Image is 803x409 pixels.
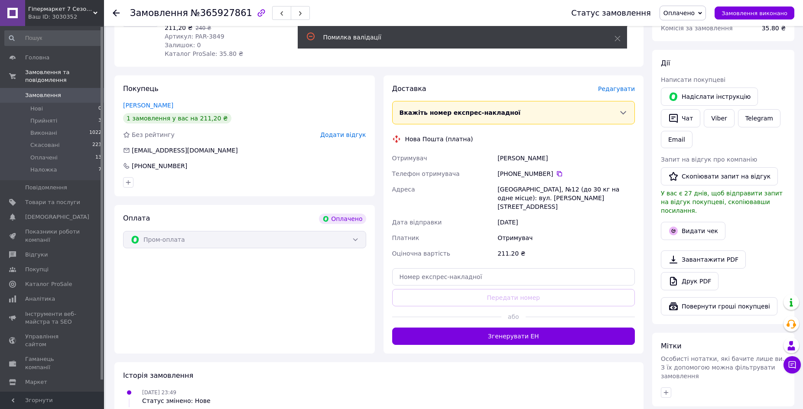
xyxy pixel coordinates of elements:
div: [PERSON_NAME] [496,150,637,166]
span: [EMAIL_ADDRESS][DOMAIN_NAME] [132,147,238,154]
button: Скопіювати запит на відгук [661,167,778,185]
span: 223 [92,141,101,149]
span: Артикул: PAR-3849 [165,33,224,40]
span: Редагувати [598,85,635,92]
button: Згенерувати ЕН [392,328,635,345]
span: Вкажіть номер експрес-накладної [400,109,521,116]
span: 35.80 ₴ [762,25,786,32]
a: Telegram [738,109,780,127]
span: Покупець [123,84,159,93]
span: Каталог ProSale [25,280,72,288]
span: Відгуки [25,251,48,259]
a: Завантажити PDF [661,250,746,269]
div: Статус замовлення [571,9,651,17]
span: Аналітика [25,295,55,303]
div: 1 замовлення у вас на 211,20 ₴ [123,113,231,123]
span: 13 [95,154,101,162]
div: Статус змінено: Нове [142,396,211,405]
span: Гаманець компанії [25,355,80,371]
span: Інструменти веб-майстра та SEO [25,310,80,326]
span: Особисті нотатки, які бачите лише ви. З їх допомогою можна фільтрувати замовлення [661,355,784,380]
span: Дата відправки [392,219,442,226]
button: Видати чек [661,222,725,240]
button: Замовлення виконано [715,6,794,19]
span: Платник [392,234,419,241]
a: Друк PDF [661,272,718,290]
span: [DEMOGRAPHIC_DATA] [25,213,89,221]
span: Замовлення та повідомлення [25,68,104,84]
button: Email [661,131,692,148]
span: Замовлення виконано [722,10,787,16]
span: Додати відгук [320,131,366,138]
span: Нові [30,105,43,113]
span: У вас є 27 днів, щоб відправити запит на відгук покупцеві, скопіювавши посилання. [661,190,783,214]
a: [PERSON_NAME] [123,102,173,109]
span: Замовлення [25,91,61,99]
span: Замовлення [130,8,188,18]
input: Пошук [4,30,102,46]
span: Товари та послуги [25,198,80,206]
div: Отримувач [496,230,637,246]
span: Повідомлення [25,184,67,192]
a: Viber [704,109,734,127]
span: Показники роботи компанії [25,228,80,243]
span: Телефон отримувача [392,170,460,177]
span: Оплата [123,214,150,222]
span: Адреса [392,186,415,193]
div: Ваш ID: 3030352 [28,13,104,21]
button: Чат [661,109,700,127]
div: Повернутися назад [113,9,120,17]
input: Номер експрес-накладної [392,268,635,286]
div: Нова Пошта (платна) [403,135,475,143]
span: Прийняті [30,117,57,125]
div: Помилка валідації [323,33,593,42]
span: Історія замовлення [123,371,193,380]
div: [PHONE_NUMBER] [497,169,635,178]
span: 7 [98,166,101,174]
span: Каталог ProSale: 35.80 ₴ [165,50,243,57]
span: 0 [98,105,101,113]
span: 1022 [89,129,101,137]
span: Скасовані [30,141,60,149]
span: Отримувач [392,155,427,162]
span: Залишок: 0 [165,42,201,49]
div: [GEOGRAPHIC_DATA], №12 (до 30 кг на одне місце): вул. [PERSON_NAME][STREET_ADDRESS] [496,182,637,214]
span: Оплачені [30,154,58,162]
span: Наложка [30,166,57,174]
span: Дії [661,59,670,67]
span: Маркет [25,378,47,386]
span: 240 ₴ [195,25,211,31]
span: Управління сайтом [25,333,80,348]
span: Покупці [25,266,49,273]
div: [PHONE_NUMBER] [131,162,188,170]
span: №365927861 [191,8,252,18]
button: Повернути гроші покупцеві [661,297,777,315]
span: Запит на відгук про компанію [661,156,757,163]
span: 3 [98,117,101,125]
span: Оціночна вартість [392,250,450,257]
span: Без рейтингу [132,131,175,138]
span: Написати покупцеві [661,76,725,83]
span: Гіпермаркет 7 Сезонів [28,5,93,13]
span: Комісія за замовлення [661,25,733,32]
div: 211.20 ₴ [496,246,637,261]
button: Чат з покупцем [783,356,801,373]
button: Надіслати інструкцію [661,88,758,106]
div: [DATE] [496,214,637,230]
span: [DATE] 23:49 [142,390,176,396]
span: Доставка [392,84,426,93]
span: 211,20 ₴ [165,24,192,31]
span: Виконані [30,129,57,137]
span: Оплачено [663,10,695,16]
div: Оплачено [319,214,366,224]
span: або [501,312,526,321]
span: Мітки [661,342,682,350]
span: Головна [25,54,49,62]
